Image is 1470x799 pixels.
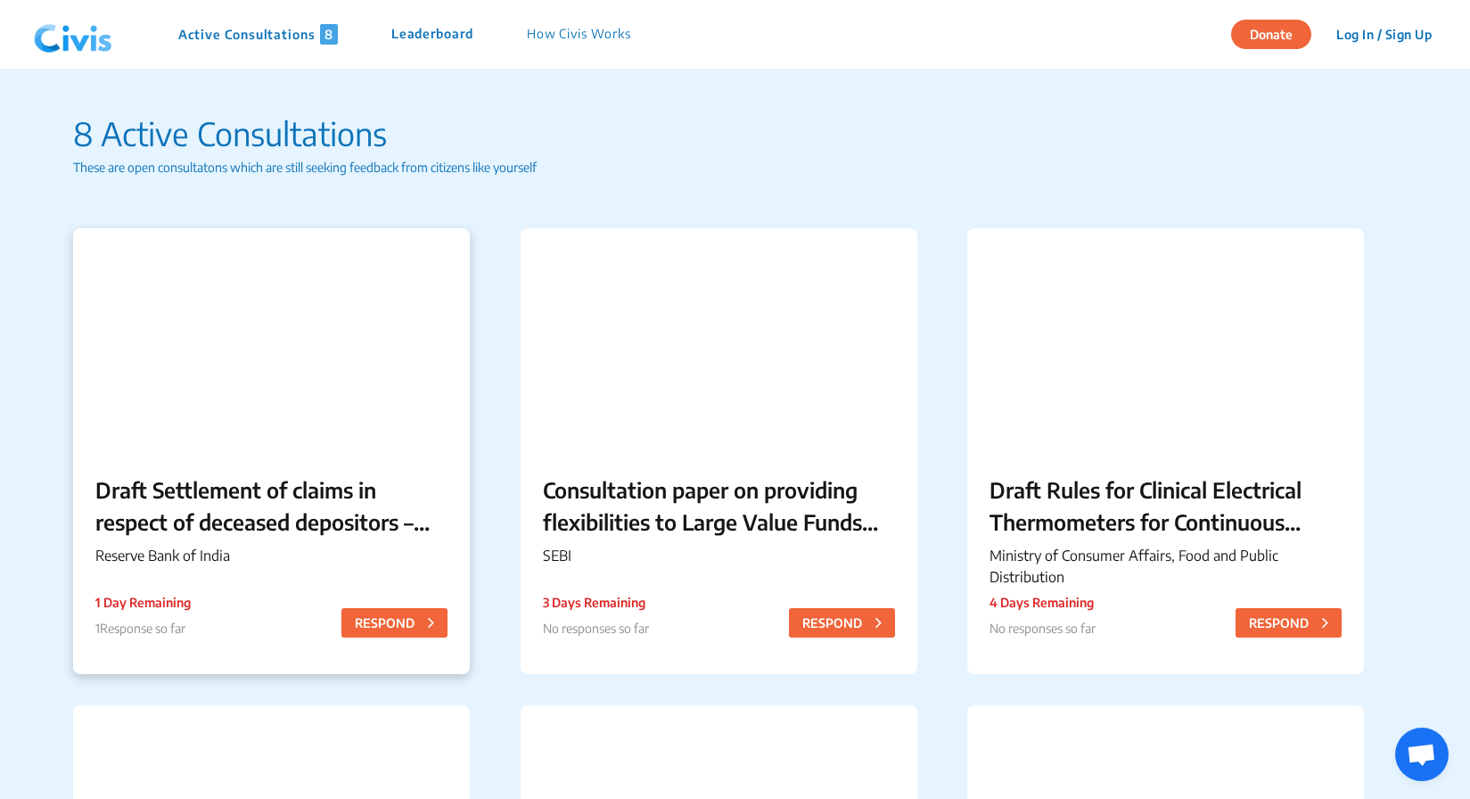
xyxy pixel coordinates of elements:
[178,24,338,45] p: Active Consultations
[341,608,448,638] button: RESPOND
[1236,608,1342,638] button: RESPOND
[543,593,649,612] p: 3 Days Remaining
[990,545,1342,588] p: Ministry of Consumer Affairs, Food and Public Distribution
[95,593,191,612] p: 1 Day Remaining
[320,24,338,45] span: 8
[73,110,1396,158] p: 8 Active Consultations
[990,621,1096,636] span: No responses so far
[73,228,470,674] a: Draft Settlement of claims in respect of deceased depositors – Simplification of ProcedureReserve...
[1231,24,1325,42] a: Donate
[527,24,631,45] p: How Civis Works
[95,545,448,566] p: Reserve Bank of India
[100,621,185,636] span: Response so far
[789,608,895,638] button: RESPOND
[1325,21,1443,48] button: Log In / Sign Up
[543,474,895,538] p: Consultation paper on providing flexibilities to Large Value Funds for Accredited Investors (“LVF...
[95,474,448,538] p: Draft Settlement of claims in respect of deceased depositors – Simplification of Procedure
[95,619,191,638] p: 1
[990,474,1342,538] p: Draft Rules for Clinical Electrical Thermometers for Continuous Measurement
[967,228,1364,674] a: Draft Rules for Clinical Electrical Thermometers for Continuous MeasurementMinistry of Consumer A...
[27,8,119,62] img: navlogo.png
[391,24,473,45] p: Leaderboard
[73,158,1396,177] p: These are open consultatons which are still seeking feedback from citizens like yourself
[1231,20,1311,49] button: Donate
[543,545,895,566] p: SEBI
[990,593,1096,612] p: 4 Days Remaining
[1395,728,1449,781] a: Open chat
[543,621,649,636] span: No responses so far
[521,228,917,674] a: Consultation paper on providing flexibilities to Large Value Funds for Accredited Investors (“LVF...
